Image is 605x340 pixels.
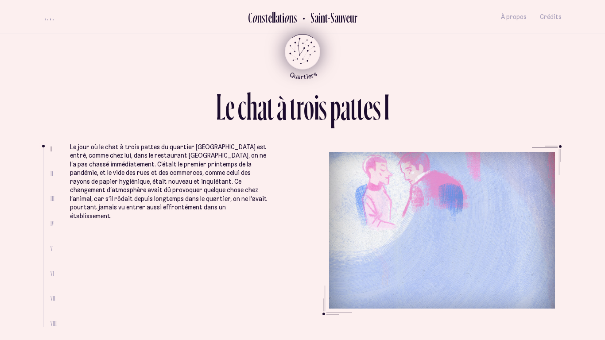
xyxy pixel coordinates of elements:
div: à [277,89,287,125]
div: p [330,89,341,125]
div: t [290,89,296,125]
span: V [50,245,53,252]
div: o [284,10,289,25]
span: VII [50,294,55,302]
div: t [265,10,268,25]
div: I [384,89,389,125]
div: h [246,89,257,125]
div: e [225,89,235,125]
button: volume audio [43,12,55,22]
div: a [257,89,267,125]
div: n [257,10,262,25]
button: Retour au menu principal [277,34,329,80]
span: III [50,195,54,202]
div: a [341,89,350,125]
div: e [268,10,272,25]
button: À propos [501,7,527,27]
p: Le jour où le chat à trois pattes du quartier [GEOGRAPHIC_DATA] est entré, comme chez lui, dans l... [70,143,267,221]
div: t [267,89,274,125]
div: t [279,10,282,25]
div: l [272,10,274,25]
div: i [314,89,319,125]
div: s [319,89,327,125]
div: e [364,89,373,125]
div: C [248,10,252,25]
div: i [282,10,284,25]
button: Retour au Quartier [297,10,357,24]
span: VIII [50,320,57,327]
div: r [296,89,304,125]
tspan: Quartiers [288,70,318,81]
div: o [304,89,314,125]
div: L [216,89,225,125]
div: l [274,10,275,25]
div: n [289,10,294,25]
div: t [357,89,364,125]
span: II [50,170,53,178]
span: I [50,145,52,153]
span: Crédits [540,13,562,21]
div: a [275,10,279,25]
span: IV [50,220,54,227]
div: c [238,89,246,125]
div: s [373,89,381,125]
div: o [252,10,257,25]
h2: Saint-Sauveur [304,10,357,25]
div: s [262,10,265,25]
span: VI [50,270,54,277]
div: s [294,10,297,25]
div: t [350,89,357,125]
button: Crédits [540,7,562,27]
span: À propos [501,13,527,21]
